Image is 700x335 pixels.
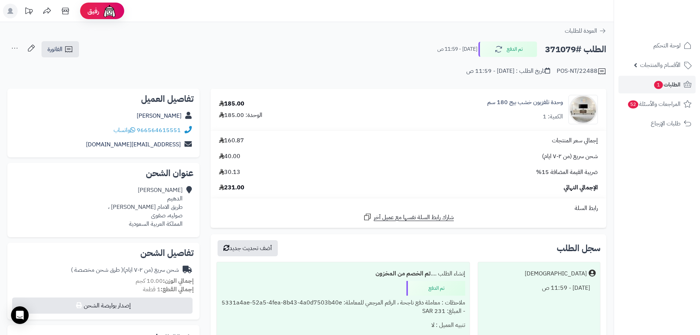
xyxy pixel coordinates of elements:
span: الأقسام والمنتجات [640,60,681,70]
span: 1 [654,81,663,89]
div: Open Intercom Messenger [11,306,29,324]
a: واتساب [114,126,135,135]
div: الوحدة: 185.00 [219,111,262,120]
a: الطلبات1 [618,76,696,93]
div: الكمية: 1 [543,113,563,121]
a: شارك رابط السلة نفسها مع عميل آخر [363,213,454,222]
h3: سجل الطلب [557,244,600,253]
img: ai-face.png [102,4,117,18]
small: 1 قطعة [143,285,194,294]
span: شارك رابط السلة نفسها مع عميل آخر [374,213,454,222]
small: 10.00 كجم [136,277,194,285]
div: POS-NT/22488 [557,67,606,76]
small: [DATE] - 11:59 ص [437,46,477,53]
a: وحدة تلفزيون خشب بيج 180 سم [487,98,563,107]
span: 231.00 [219,183,244,192]
a: [EMAIL_ADDRESS][DOMAIN_NAME] [86,140,181,149]
span: ضريبة القيمة المضافة 15% [536,168,598,177]
span: ( طرق شحن مخصصة ) [71,265,123,274]
button: أضف تحديث جديد [218,240,278,256]
div: [PERSON_NAME] الدهيم طريق الامام [PERSON_NAME] ، صوليه، صفوى المملكة العربية السعودية [108,186,183,228]
div: ملاحظات : معاملة دفع ناجحة ، الرقم المرجعي للمعاملة: 5331a4ae-52a5-4fea-8b43-4a0d7503b40e - المبل... [221,296,465,318]
b: تم الخصم من المخزون [376,269,431,278]
button: تم الدفع [478,42,537,57]
div: [DEMOGRAPHIC_DATA] [525,270,587,278]
span: شحن سريع (من ٢-٧ ايام) [542,152,598,161]
a: تحديثات المنصة [19,4,38,20]
span: الفاتورة [47,45,62,54]
a: العودة للطلبات [565,26,606,35]
span: إجمالي سعر المنتجات [552,136,598,145]
h2: تفاصيل الشحن [13,249,194,257]
button: إصدار بوليصة الشحن [12,297,193,314]
img: 1750501109-220601011472-90x90.jpg [569,95,597,124]
span: 40.00 [219,152,240,161]
div: [DATE] - 11:59 ص [482,281,596,295]
div: رابط السلة [213,204,603,213]
span: طلبات الإرجاع [651,118,681,129]
a: لوحة التحكم [618,37,696,54]
strong: إجمالي الوزن: [163,277,194,285]
span: الإجمالي النهائي [564,183,598,192]
div: تنبيه العميل : لا [221,318,465,332]
span: 160.87 [219,136,244,145]
a: [PERSON_NAME] [137,111,182,120]
a: الفاتورة [42,41,79,57]
div: 185.00 [219,100,244,108]
span: الطلبات [653,79,681,90]
span: المراجعات والأسئلة [627,99,681,109]
span: رفيق [87,7,99,15]
a: المراجعات والأسئلة52 [618,95,696,113]
div: إنشاء الطلب .... [221,267,465,281]
h2: تفاصيل العميل [13,95,194,103]
img: logo-2.png [650,16,693,32]
div: شحن سريع (من ٢-٧ ايام) [71,266,179,274]
span: العودة للطلبات [565,26,597,35]
span: 30.13 [219,168,240,177]
span: 52 [628,100,639,109]
a: طلبات الإرجاع [618,115,696,132]
a: 966564615551 [137,126,181,135]
h2: عنوان الشحن [13,169,194,178]
h2: الطلب #371079 [545,42,606,57]
strong: إجمالي القطع: [161,285,194,294]
div: تم الدفع [406,281,465,296]
span: لوحة التحكم [653,40,681,51]
div: تاريخ الطلب : [DATE] - 11:59 ص [466,67,550,75]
